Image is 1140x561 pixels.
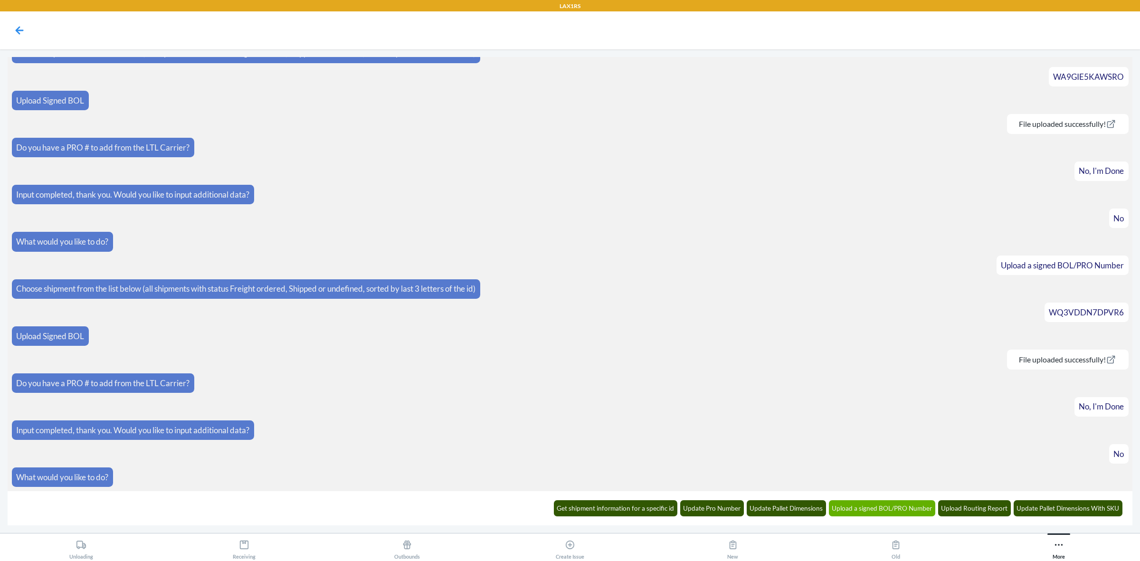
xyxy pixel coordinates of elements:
[16,189,249,201] p: Input completed, thank you. Would you like to input additional data?
[1079,166,1124,176] span: No, I'm Done
[556,536,584,560] div: Create Issue
[163,533,326,560] button: Receiving
[16,424,249,437] p: Input completed, thank you. Would you like to input additional data?
[747,500,826,516] button: Update Pallet Dimensions
[829,500,936,516] button: Upload a signed BOL/PRO Number
[1053,536,1065,560] div: More
[560,2,580,10] p: LAX1RS
[554,500,678,516] button: Get shipment information for a specific id
[680,500,744,516] button: Update Pro Number
[1011,119,1124,128] a: File uploaded successfully!
[69,536,93,560] div: Unloading
[891,536,901,560] div: Old
[1113,449,1124,459] span: No
[1014,500,1123,516] button: Update Pallet Dimensions With SKU
[977,533,1140,560] button: More
[16,95,84,107] p: Upload Signed BOL
[1113,213,1124,223] span: No
[16,377,190,390] p: Do you have a PRO # to add from the LTL Carrier?
[16,236,108,248] p: What would you like to do?
[489,533,652,560] button: Create Issue
[727,536,738,560] div: New
[651,533,814,560] button: New
[814,533,977,560] button: Old
[394,536,420,560] div: Outbounds
[16,330,84,342] p: Upload Signed BOL
[1001,260,1124,270] span: Upload a signed BOL/PRO Number
[233,536,256,560] div: Receiving
[326,533,489,560] button: Outbounds
[1011,355,1124,364] a: File uploaded successfully!
[938,500,1011,516] button: Upload Routing Report
[16,142,190,154] p: Do you have a PRO # to add from the LTL Carrier?
[16,283,475,295] p: Choose shipment from the list below (all shipments with status Freight ordered, Shipped or undefi...
[1049,307,1124,317] span: WQ3VDDN7DPVR6
[1053,72,1124,82] span: WA9GIE5KAWSRO
[1079,401,1124,411] span: No, I'm Done
[16,471,108,484] p: What would you like to do?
